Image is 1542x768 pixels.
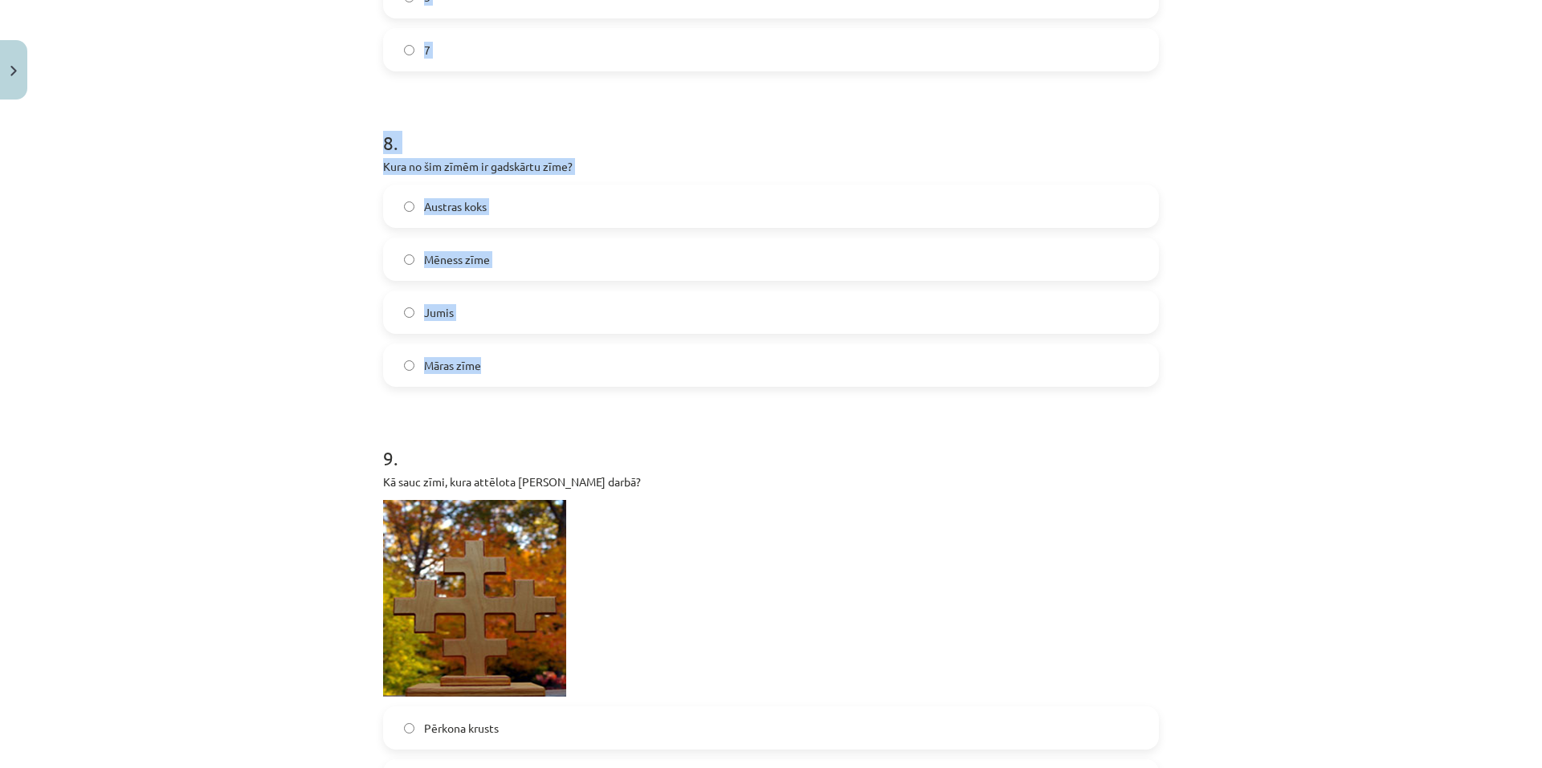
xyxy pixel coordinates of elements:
[383,158,1159,175] p: Kura no šim zīmēm ir gadskārtu zīme?
[424,251,490,268] span: Mēness zīme
[424,357,481,374] span: Māras zīme
[424,42,430,59] span: 7
[404,254,414,265] input: Mēness zīme
[383,419,1159,469] h1: 9 .
[383,104,1159,153] h1: 8 .
[404,201,414,212] input: Austras koks
[404,307,414,318] input: Jumis
[404,723,414,733] input: Pērkona krusts
[383,473,1159,490] p: Kā sauc zīmi, kura attēlota [PERSON_NAME] darbā?
[424,198,487,215] span: Austras koks
[10,66,17,76] img: icon-close-lesson-0947bae3869378f0d4975bcd49f059093ad1ed9edebbc8119c70593378902aed.svg
[404,360,414,371] input: Māras zīme
[404,45,414,55] input: 7
[424,304,454,321] span: Jumis
[424,720,499,737] span: Pērkona krusts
